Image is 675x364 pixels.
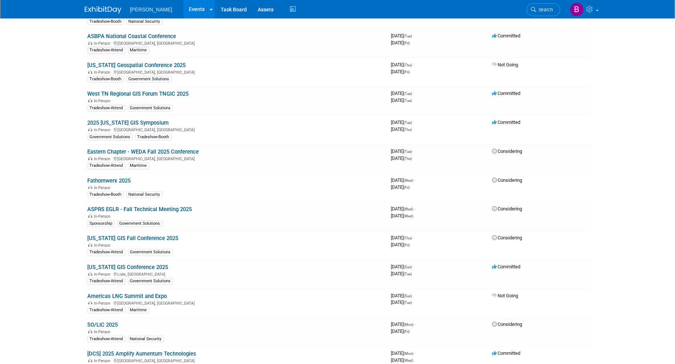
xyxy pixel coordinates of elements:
[94,128,113,132] span: In-Person
[492,235,522,240] span: Considering
[391,184,410,190] span: [DATE]
[88,278,125,284] div: Tradeshow-Attend
[527,3,560,16] a: Search
[88,185,92,189] img: In-Person Event
[492,91,521,96] span: Committed
[88,47,125,54] div: Tradeshow-Attend
[391,264,414,269] span: [DATE]
[88,336,125,342] div: Tradeshow-Attend
[391,206,416,212] span: [DATE]
[492,321,522,327] span: Considering
[94,41,113,46] span: In-Person
[492,120,521,125] span: Committed
[391,33,414,38] span: [DATE]
[94,157,113,161] span: In-Person
[88,40,385,46] div: [GEOGRAPHIC_DATA], [GEOGRAPHIC_DATA]
[88,177,131,184] a: Fathomwerx 2025
[413,62,414,67] span: -
[404,294,412,298] span: (Sun)
[492,206,522,212] span: Considering
[391,126,412,132] span: [DATE]
[415,321,416,327] span: -
[88,350,197,357] a: [DCS] 2025 Amplify Aumentum Technologies
[492,33,521,38] span: Committed
[128,249,173,255] div: Government Solutions
[88,134,133,140] div: Government Solutions
[404,99,412,103] span: (Tue)
[404,265,412,269] span: (Sun)
[492,62,518,67] span: Not Going
[94,330,113,334] span: In-Person
[88,264,168,271] a: [US_STATE] GIS Conference 2025
[94,185,113,190] span: In-Person
[391,91,414,96] span: [DATE]
[88,272,92,276] img: In-Person Event
[88,105,125,111] div: Tradeshow-Attend
[128,47,149,54] div: Maritime
[413,293,414,298] span: -
[391,155,412,161] span: [DATE]
[404,92,412,96] span: (Tue)
[94,214,113,219] span: In-Person
[126,76,172,82] div: Government Solutions
[404,157,412,161] span: (Thu)
[88,214,92,218] img: In-Person Event
[128,307,149,313] div: Maritime
[85,6,121,14] img: ExhibitDay
[88,293,167,299] a: Americas LNG Summit and Expo
[492,293,518,298] span: Not Going
[88,162,125,169] div: Tradeshow-Attend
[128,162,149,169] div: Maritime
[404,236,412,240] span: (Thu)
[88,120,169,126] a: 2025 [US_STATE] GIS Symposium
[128,336,164,342] div: National Security
[88,70,92,74] img: In-Person Event
[415,206,416,212] span: -
[88,157,92,160] img: In-Person Event
[404,243,410,247] span: (Fri)
[492,177,522,183] span: Considering
[391,98,412,103] span: [DATE]
[391,213,414,218] span: [DATE]
[88,76,124,82] div: Tradeshow-Booth
[135,134,172,140] div: Tradeshow-Booth
[391,299,412,305] span: [DATE]
[88,41,92,45] img: In-Person Event
[536,7,553,12] span: Search
[126,18,162,25] div: National Security
[88,301,92,305] img: In-Person Event
[391,321,416,327] span: [DATE]
[415,350,416,356] span: -
[88,206,192,213] a: ASPRS EGLR - Fall Technical Meeting 2025
[492,264,521,269] span: Committed
[404,272,412,276] span: (Tue)
[404,128,412,132] span: (Thu)
[88,271,385,277] div: Lisle, [GEOGRAPHIC_DATA]
[404,185,410,190] span: (Fri)
[88,249,125,255] div: Tradeshow-Attend
[88,69,385,75] div: [GEOGRAPHIC_DATA], [GEOGRAPHIC_DATA]
[404,179,414,183] span: (Wed)
[413,148,414,154] span: -
[88,330,92,333] img: In-Person Event
[413,235,414,240] span: -
[88,235,179,242] a: [US_STATE] GIS Fall Conference 2025
[413,33,414,38] span: -
[413,120,414,125] span: -
[391,40,410,45] span: [DATE]
[570,3,584,16] img: Buse Onen
[391,350,416,356] span: [DATE]
[88,18,124,25] div: Tradeshow-Booth
[391,235,414,240] span: [DATE]
[391,177,416,183] span: [DATE]
[492,350,521,356] span: Committed
[88,99,92,102] img: In-Person Event
[404,34,412,38] span: (Tue)
[88,148,199,155] a: Eastern Chapter - WEDA Fall 2025 Conference
[94,99,113,103] span: In-Person
[88,128,92,131] img: In-Person Event
[88,126,385,132] div: [GEOGRAPHIC_DATA], [GEOGRAPHIC_DATA]
[391,62,414,67] span: [DATE]
[391,271,412,276] span: [DATE]
[94,70,113,75] span: In-Person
